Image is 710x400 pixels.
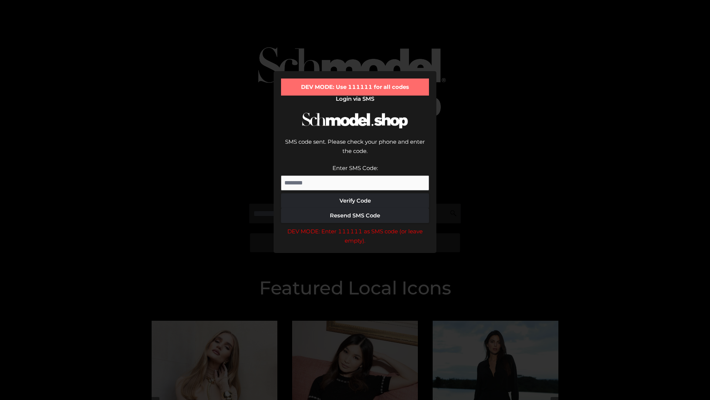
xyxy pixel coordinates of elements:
[281,137,429,163] div: SMS code sent. Please check your phone and enter the code.
[332,164,378,171] label: Enter SMS Code:
[281,208,429,223] button: Resend SMS Code
[281,227,429,246] div: DEV MODE: Enter 111111 as SMS code (or leave empty).
[281,193,429,208] button: Verify Code
[281,79,429,96] div: DEV MODE: Use 111111 for all codes
[300,106,410,135] img: Schmodel Logo
[281,96,429,102] h2: Login via SMS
